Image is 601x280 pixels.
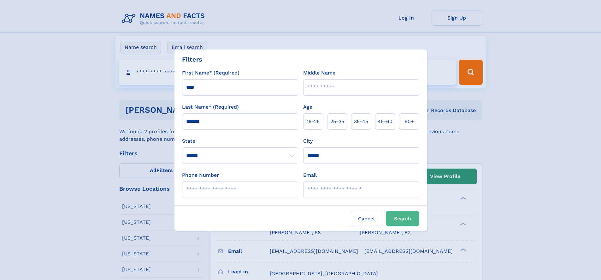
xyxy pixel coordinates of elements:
[386,211,419,226] button: Search
[182,171,219,179] label: Phone Number
[303,137,313,145] label: City
[303,69,335,77] label: Middle Name
[182,103,239,111] label: Last Name* (Required)
[182,69,239,77] label: First Name* (Required)
[330,118,344,125] span: 25‑35
[350,211,383,226] label: Cancel
[303,103,312,111] label: Age
[303,171,317,179] label: Email
[182,55,202,64] div: Filters
[354,118,368,125] span: 35‑45
[404,118,414,125] span: 60+
[307,118,320,125] span: 18‑25
[378,118,392,125] span: 45‑60
[182,137,298,145] label: State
